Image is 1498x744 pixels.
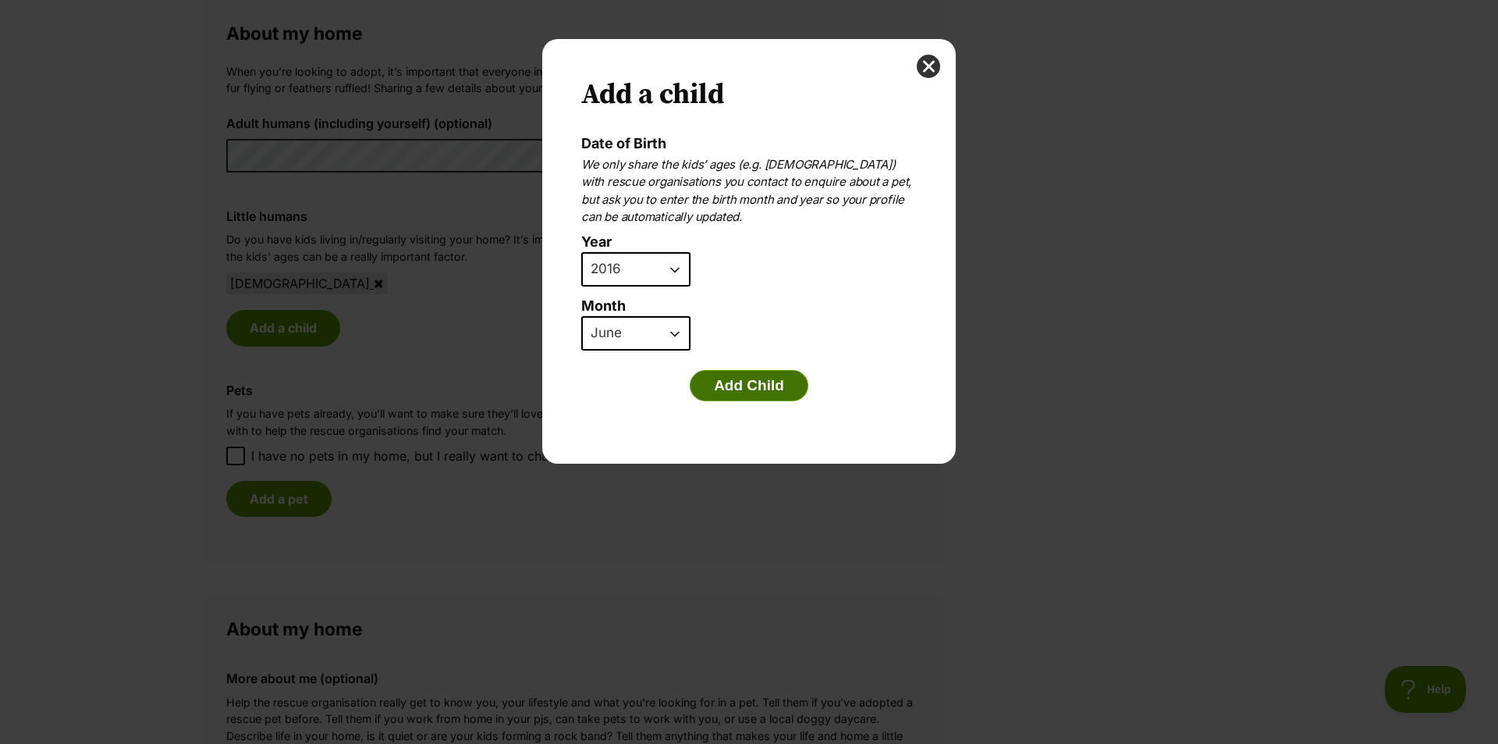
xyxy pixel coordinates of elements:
[581,234,909,251] label: Year
[581,135,666,151] label: Date of Birth
[581,156,917,226] p: We only share the kids’ ages (e.g. [DEMOGRAPHIC_DATA]) with rescue organisations you contact to e...
[690,370,808,401] button: Add Child
[581,78,917,112] h2: Add a child
[917,55,940,78] button: close
[581,298,917,315] label: Month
